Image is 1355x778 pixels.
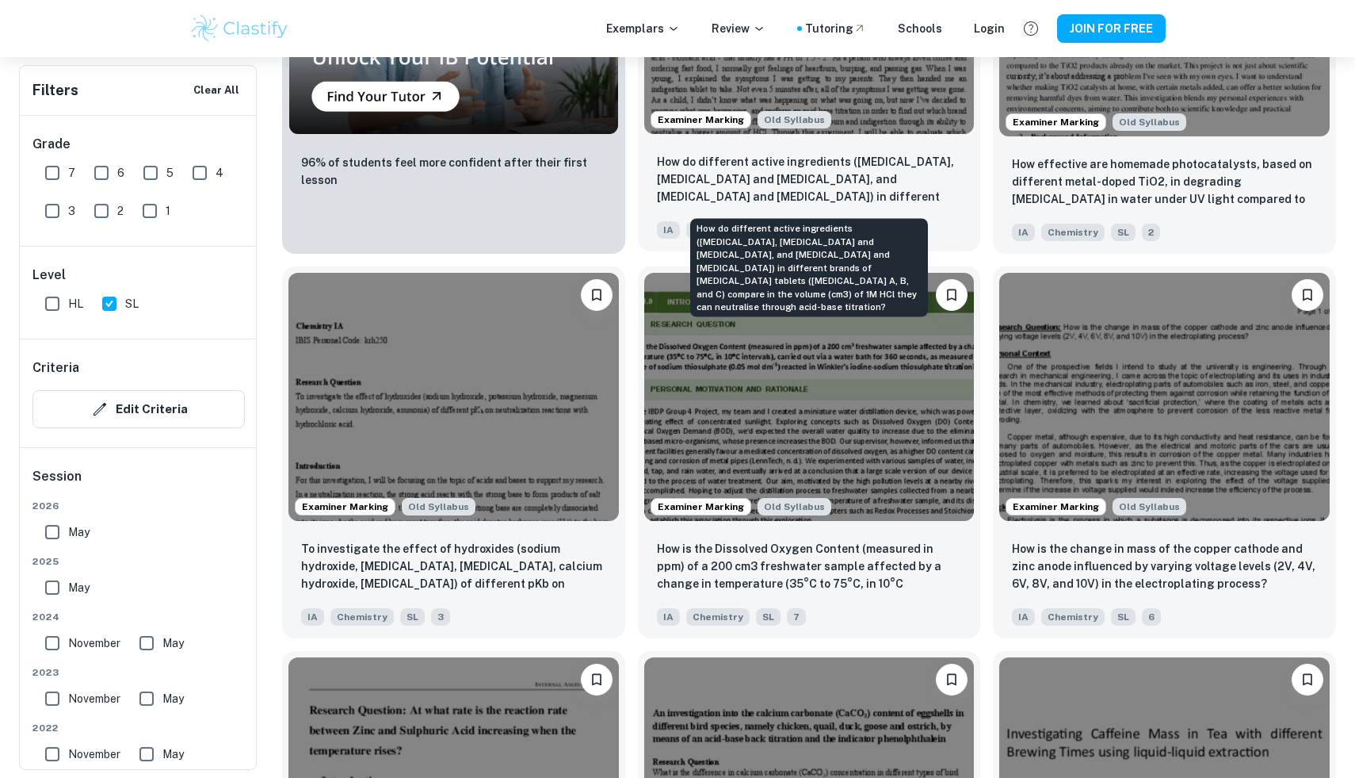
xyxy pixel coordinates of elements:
[32,721,245,735] span: 2022
[162,745,184,763] span: May
[32,358,79,378] h6: Criteria
[68,690,120,707] span: November
[301,154,606,189] p: 96% of students feel more confident after their first lesson
[166,202,170,220] span: 1
[1057,14,1166,43] button: JOIN FOR FREE
[657,153,962,207] p: How do different active ingredients (calcium carbonate, calcium carbonate and magnesium carbonate...
[606,20,680,37] p: Exemplars
[301,540,606,594] p: To investigate the effect of hydroxides (sodium hydroxide, potassium hydroxide, magnesium hydroxi...
[936,279,968,311] button: Please log in to bookmark exemplars
[68,745,120,763] span: November
[936,664,968,696] button: Please log in to bookmark exemplars
[898,20,942,37] a: Schools
[1012,224,1035,241] span: IA
[32,266,245,285] h6: Level
[162,690,184,707] span: May
[301,608,324,626] span: IA
[787,608,806,626] span: 7
[330,608,394,626] span: Chemistry
[68,202,75,220] span: 3
[758,111,831,128] div: Starting from the May 2025 session, the Chemistry IA requirements have changed. It's OK to refer ...
[974,20,1005,37] a: Login
[651,500,750,514] span: Examiner Marking
[686,221,750,239] span: Chemistry
[296,500,395,514] span: Examiner Marking
[1113,113,1186,131] div: Starting from the May 2025 session, the Chemistry IA requirements have changed. It's OK to refer ...
[32,390,245,428] button: Edit Criteria
[1012,540,1317,592] p: How is the change in mass of the copper cathode and zinc anode influenced by varying voltage leve...
[288,273,619,520] img: Chemistry IA example thumbnail: To investigate the effect of hydroxides
[1111,224,1136,241] span: SL
[657,221,680,239] span: IA
[402,498,475,515] div: Starting from the May 2025 session, the Chemistry IA requirements have changed. It's OK to refer ...
[1006,115,1105,129] span: Examiner Marking
[32,665,245,680] span: 2023
[282,266,625,638] a: Examiner MarkingStarting from the May 2025 session, the Chemistry IA requirements have changed. I...
[638,266,981,638] a: Examiner MarkingStarting from the May 2025 session, the Chemistry IA requirements have changed. I...
[805,20,866,37] a: Tutoring
[1006,500,1105,514] span: Examiner Marking
[166,164,174,182] span: 5
[1113,498,1186,515] div: Starting from the May 2025 session, the Chemistry IA requirements have changed. It's OK to refer ...
[68,523,90,541] span: May
[1041,608,1105,626] span: Chemistry
[657,540,962,594] p: How is the Dissolved Oxygen Content (measured in ppm) of a 200 cm3 freshwater sample affected by ...
[1292,279,1323,311] button: Please log in to bookmark exemplars
[1292,664,1323,696] button: Please log in to bookmark exemplars
[686,608,750,626] span: Chemistry
[216,164,223,182] span: 4
[1113,113,1186,131] span: Old Syllabus
[651,113,750,127] span: Examiner Marking
[162,634,184,652] span: May
[68,164,75,182] span: 7
[68,634,120,652] span: November
[690,219,928,317] div: How do different active ingredients ([MEDICAL_DATA], [MEDICAL_DATA] and [MEDICAL_DATA], and [MEDI...
[117,164,124,182] span: 6
[581,664,613,696] button: Please log in to bookmark exemplars
[32,554,245,569] span: 2025
[68,579,90,596] span: May
[1113,498,1186,515] span: Old Syllabus
[993,266,1336,638] a: Examiner MarkingStarting from the May 2025 session, the Chemistry IA requirements have changed. I...
[32,610,245,624] span: 2024
[712,20,765,37] p: Review
[1142,608,1161,626] span: 6
[32,499,245,513] span: 2026
[68,295,83,312] span: HL
[32,79,78,102] h6: Filters
[125,295,139,312] span: SL
[32,135,245,154] h6: Grade
[999,273,1330,520] img: Chemistry IA example thumbnail: How is the change in mass of the copper
[1111,608,1136,626] span: SL
[1012,608,1035,626] span: IA
[1012,155,1317,209] p: How effective are homemade photocatalysts, based on different metal-doped TiO2, in degrading meth...
[1041,224,1105,241] span: Chemistry
[758,498,831,515] span: Old Syllabus
[189,79,243,102] button: Clear All
[644,273,975,520] img: Chemistry IA example thumbnail: How is the Dissolved Oxygen Content (mea
[756,608,781,626] span: SL
[402,498,475,515] span: Old Syllabus
[657,608,680,626] span: IA
[758,498,831,515] div: Starting from the May 2025 session, the Chemistry IA requirements have changed. It's OK to refer ...
[32,467,245,499] h6: Session
[758,111,831,128] span: Old Syllabus
[400,608,425,626] span: SL
[117,202,124,220] span: 2
[431,608,450,626] span: 3
[581,279,613,311] button: Please log in to bookmark exemplars
[1017,15,1044,42] button: Help and Feedback
[1142,224,1160,241] span: 2
[189,13,290,44] img: Clastify logo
